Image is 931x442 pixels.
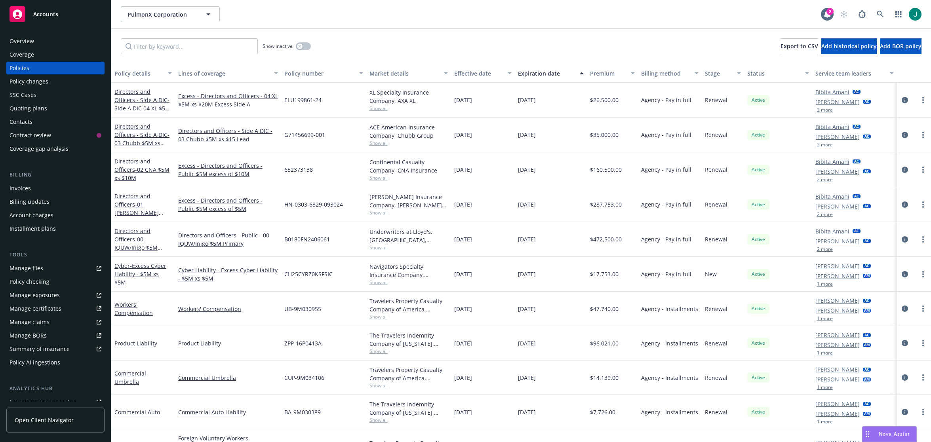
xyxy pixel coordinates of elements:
[284,235,330,243] span: B0180FN2406061
[369,69,440,78] div: Market details
[6,182,105,195] a: Invoices
[641,200,691,209] span: Agency - Pay in full
[518,339,536,347] span: [DATE]
[872,6,888,22] a: Search
[454,131,472,139] span: [DATE]
[10,89,36,101] div: SSC Cases
[114,69,163,78] div: Policy details
[366,64,451,83] button: Market details
[284,200,343,209] span: HN-0303-6829-093024
[369,366,448,382] div: Travelers Property Casualty Company of America, Travelers Insurance
[6,89,105,101] a: SSC Cases
[836,6,852,22] a: Start snowing
[518,270,536,278] span: [DATE]
[518,305,536,313] span: [DATE]
[705,339,727,347] span: Renewal
[6,3,105,25] a: Accounts
[817,316,833,321] button: 1 more
[744,64,812,83] button: Status
[15,416,74,424] span: Open Client Navigator
[590,69,626,78] div: Premium
[815,375,860,383] a: [PERSON_NAME]
[369,140,448,146] span: Show all
[369,175,448,181] span: Show all
[918,130,928,140] a: more
[705,69,732,78] div: Stage
[641,305,698,313] span: Agency - Installments
[900,373,910,382] a: circleInformation
[862,427,872,442] div: Drag to move
[10,222,56,235] div: Installment plans
[451,64,515,83] button: Effective date
[817,351,833,355] button: 1 more
[518,374,536,382] span: [DATE]
[900,407,910,417] a: circleInformation
[515,64,587,83] button: Expiration date
[284,305,321,313] span: UB-9M030955
[815,400,860,408] a: [PERSON_NAME]
[175,64,281,83] button: Lines of coverage
[10,102,47,115] div: Quoting plans
[369,262,448,279] div: Navigators Specialty Insurance Company, Hartford Insurance Group
[114,123,169,155] a: Directors and Officers - Side A DIC
[6,329,105,342] a: Manage BORs
[6,35,105,47] a: Overview
[815,331,860,339] a: [PERSON_NAME]
[854,6,870,22] a: Report a Bug
[454,165,472,174] span: [DATE]
[900,95,910,105] a: circleInformation
[121,6,220,22] button: PulmonX Corporation
[114,201,163,225] span: - 01 [PERSON_NAME] $5M xs $5M
[826,8,834,15] div: 2
[10,182,31,195] div: Invoices
[6,289,105,302] span: Manage exposures
[641,235,691,243] span: Agency - Pay in full
[815,157,849,166] a: Bibita Amani
[900,130,910,140] a: circleInformation
[114,166,169,182] span: - 02 CNA $5M xs $10M
[111,64,175,83] button: Policy details
[815,237,860,245] a: [PERSON_NAME]
[454,235,472,243] span: [DATE]
[10,62,29,74] div: Policies
[590,374,619,382] span: $14,139.00
[590,200,622,209] span: $287,753.00
[817,177,833,182] button: 2 more
[369,158,448,175] div: Continental Casualty Company, CNA Insurance
[815,306,860,315] a: [PERSON_NAME]
[815,98,860,106] a: [PERSON_NAME]
[6,251,105,259] div: Tools
[641,270,691,278] span: Agency - Pay in full
[369,297,448,313] div: Travelers Property Casualty Company of America, Travelers Insurance
[369,331,448,348] div: The Travelers Indemnity Company of [US_STATE], Travelers Insurance
[900,165,910,175] a: circleInformation
[10,302,61,315] div: Manage certificates
[369,123,448,140] div: ACE American Insurance Company, Chubb Group
[638,64,702,83] button: Billing method
[815,202,860,211] a: [PERSON_NAME]
[10,35,34,47] div: Overview
[590,96,619,104] span: $26,500.00
[817,142,833,147] button: 2 more
[747,69,800,78] div: Status
[750,236,766,243] span: Active
[454,339,472,347] span: [DATE]
[6,116,105,128] a: Contacts
[918,165,928,175] a: more
[705,374,727,382] span: Renewal
[590,235,622,243] span: $472,500.00
[641,339,698,347] span: Agency - Installments
[10,289,60,302] div: Manage exposures
[10,75,48,88] div: Policy changes
[518,408,536,416] span: [DATE]
[6,222,105,235] a: Installment plans
[518,200,536,209] span: [DATE]
[369,382,448,389] span: Show all
[641,408,698,416] span: Agency - Installments
[284,374,324,382] span: CUP-9M034106
[10,356,60,369] div: Policy AI ingestions
[781,42,818,50] span: Export to CSV
[750,271,766,278] span: Active
[590,270,619,278] span: $17,753.00
[114,370,146,385] a: Commercial Umbrella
